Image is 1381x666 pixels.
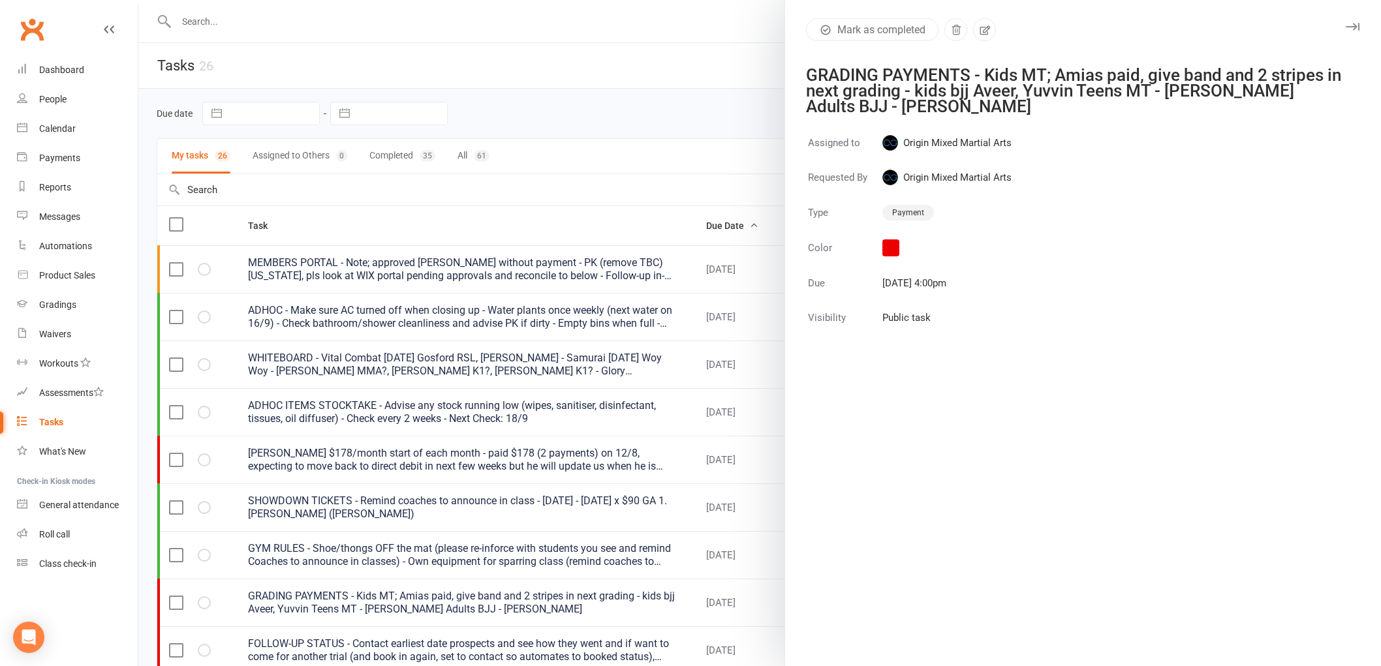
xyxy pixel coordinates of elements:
[17,349,138,378] a: Workouts
[807,275,880,308] td: Due
[39,358,78,369] div: Workouts
[16,13,48,46] a: Clubworx
[39,270,95,280] div: Product Sales
[17,520,138,549] a: Roll call
[882,135,1012,151] span: Origin Mixed Martial Arts
[17,320,138,349] a: Waivers
[17,437,138,466] a: What's New
[39,182,71,192] div: Reports
[39,446,86,457] div: What's New
[39,558,97,569] div: Class check-in
[806,18,939,41] button: Mark as completed
[17,55,138,85] a: Dashboard
[39,500,119,510] div: General attendance
[882,205,934,220] div: Payment
[39,329,71,339] div: Waivers
[17,144,138,173] a: Payments
[17,232,138,261] a: Automations
[17,114,138,144] a: Calendar
[39,211,80,222] div: Messages
[39,417,63,427] div: Tasks
[17,491,138,520] a: General attendance kiosk mode
[39,241,92,251] div: Automations
[17,290,138,320] a: Gradings
[17,202,138,232] a: Messages
[39,65,84,75] div: Dashboard
[807,134,880,168] td: Assigned to
[882,275,1012,308] td: [DATE] 4:00pm
[39,123,76,134] div: Calendar
[17,549,138,579] a: Class kiosk mode
[882,309,1012,342] td: Public task
[39,299,76,310] div: Gradings
[807,169,880,202] td: Requested By
[807,309,880,342] td: Visibility
[882,170,898,185] img: Origin Mixed Martial Arts
[39,387,104,398] div: Assessments
[806,67,1344,114] div: GRADING PAYMENTS - Kids MT; Amias paid, give band and 2 stripes in next grading - kids bjj Aveer,...
[17,408,138,437] a: Tasks
[17,378,138,408] a: Assessments
[807,204,880,237] td: Type
[882,135,898,151] img: Origin Mixed Martial Arts
[39,529,70,539] div: Roll call
[39,94,67,104] div: People
[39,153,80,163] div: Payments
[17,261,138,290] a: Product Sales
[807,239,880,273] td: Color
[17,173,138,202] a: Reports
[13,622,44,653] div: Open Intercom Messenger
[882,170,1012,185] span: Origin Mixed Martial Arts
[17,85,138,114] a: People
